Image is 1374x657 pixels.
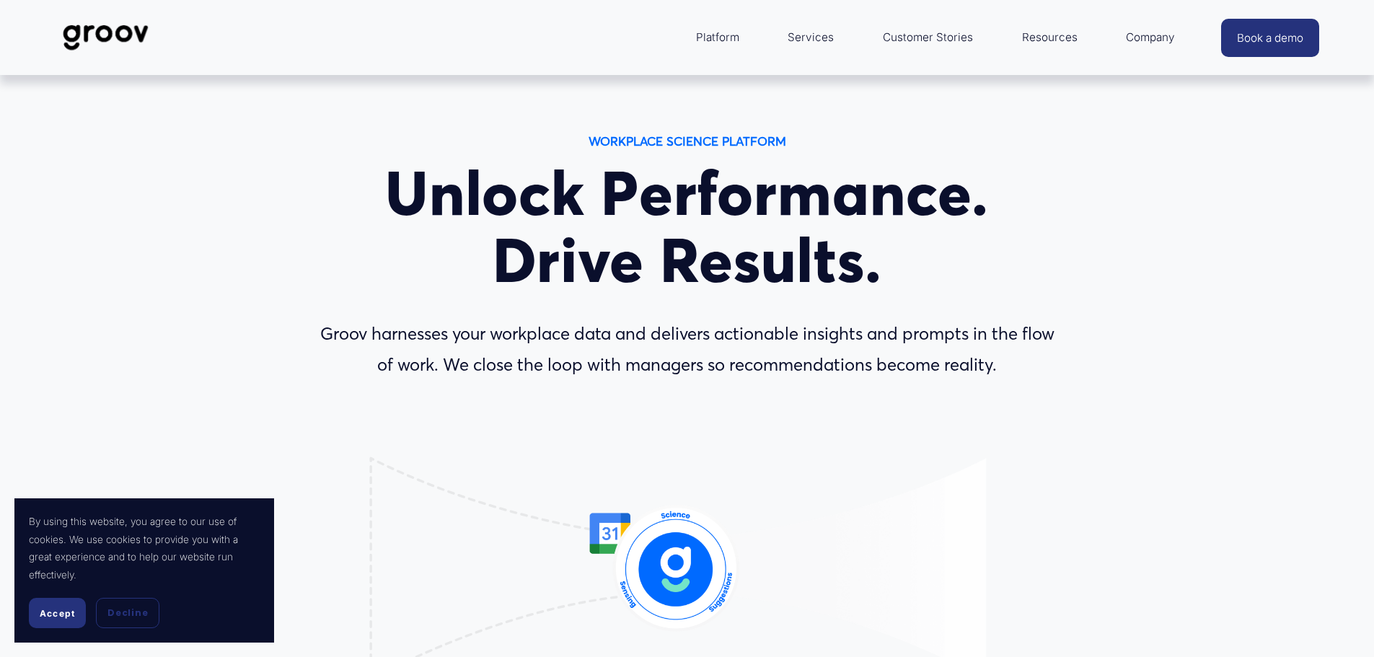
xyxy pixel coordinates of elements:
a: folder dropdown [689,20,747,55]
a: Services [780,20,841,55]
strong: WORKPLACE SCIENCE PLATFORM [589,133,786,149]
a: folder dropdown [1015,20,1085,55]
a: folder dropdown [1119,20,1182,55]
button: Decline [96,598,159,628]
img: Groov | Workplace Science Platform | Unlock Performance | Drive Results [55,14,157,61]
span: Decline [107,607,148,619]
span: Company [1126,27,1175,48]
span: Platform [696,27,739,48]
span: Resources [1022,27,1078,48]
a: Book a demo [1221,19,1319,57]
span: Accept [40,608,75,619]
iframe: profile [6,21,225,132]
a: Customer Stories [876,20,980,55]
p: By using this website, you agree to our use of cookies. We use cookies to provide you with a grea... [29,513,260,583]
button: Accept [29,598,86,628]
p: Groov harnesses your workplace data and delivers actionable insights and prompts in the flow of w... [310,319,1065,381]
section: Cookie banner [14,498,274,643]
h1: Unlock Performance. Drive Results. [310,160,1065,294]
